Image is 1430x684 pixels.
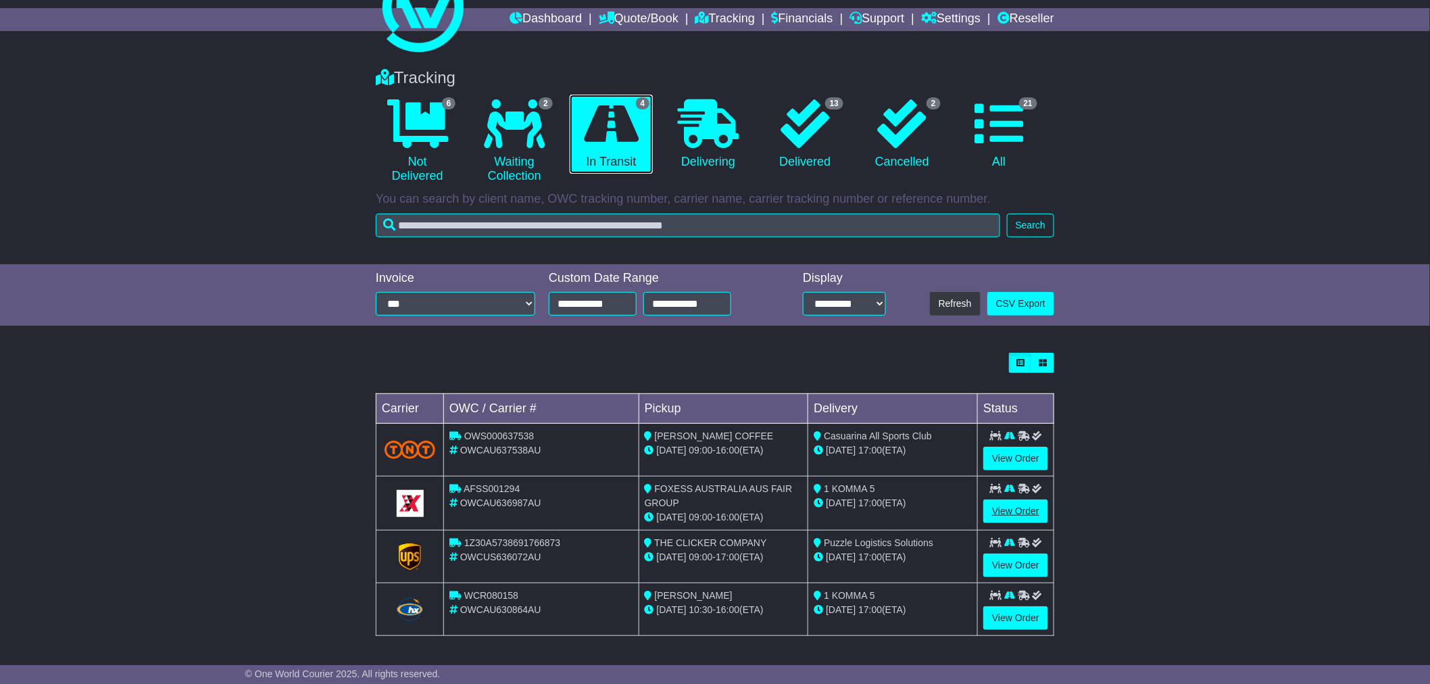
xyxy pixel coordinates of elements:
[824,483,874,494] span: 1 KOMMA 5
[858,497,882,508] span: 17:00
[716,445,739,456] span: 16:00
[657,512,687,522] span: [DATE]
[549,271,766,286] div: Custom Date Range
[689,512,713,522] span: 09:00
[510,8,582,31] a: Dashboard
[983,554,1048,577] a: View Order
[645,510,803,524] div: - (ETA)
[808,394,978,424] td: Delivery
[858,552,882,562] span: 17:00
[657,445,687,456] span: [DATE]
[824,537,933,548] span: Puzzle Logistics Solutions
[772,8,833,31] a: Financials
[645,603,803,617] div: - (ETA)
[376,394,444,424] td: Carrier
[983,606,1048,630] a: View Order
[716,604,739,615] span: 16:00
[825,97,843,109] span: 13
[666,95,749,174] a: Delivering
[978,394,1054,424] td: Status
[814,496,972,510] div: (ETA)
[464,537,560,548] span: 1Z30A5738691766873
[655,590,733,601] span: [PERSON_NAME]
[1007,214,1054,237] button: Search
[645,550,803,564] div: - (ETA)
[385,441,435,459] img: TNT_Domestic.png
[539,97,553,109] span: 2
[826,497,856,508] span: [DATE]
[814,443,972,458] div: (ETA)
[858,604,882,615] span: 17:00
[814,550,972,564] div: (ETA)
[460,445,541,456] span: OWCAU637538AU
[716,552,739,562] span: 17:00
[376,95,459,189] a: 6 Not Delivered
[1019,97,1037,109] span: 21
[826,552,856,562] span: [DATE]
[472,95,556,189] a: 2 Waiting Collection
[860,95,943,174] a: 2 Cancelled
[444,394,639,424] td: OWC / Carrier #
[921,8,981,31] a: Settings
[654,537,766,548] span: THE CLICKER COMPANY
[636,97,650,109] span: 4
[689,445,713,456] span: 09:00
[464,431,535,441] span: OWS000637538
[655,431,774,441] span: [PERSON_NAME] COFFEE
[376,271,535,286] div: Invoice
[460,497,541,508] span: OWCAU636987AU
[657,552,687,562] span: [DATE]
[639,394,808,424] td: Pickup
[645,443,803,458] div: - (ETA)
[460,604,541,615] span: OWCAU630864AU
[858,445,882,456] span: 17:00
[997,8,1054,31] a: Reseller
[442,97,456,109] span: 6
[716,512,739,522] span: 16:00
[460,552,541,562] span: OWCUS636072AU
[987,292,1054,316] a: CSV Export
[376,192,1054,207] p: You can search by client name, OWC tracking number, carrier name, carrier tracking number or refe...
[814,603,972,617] div: (ETA)
[824,590,874,601] span: 1 KOMMA 5
[695,8,755,31] a: Tracking
[803,271,886,286] div: Display
[958,95,1041,174] a: 21 All
[369,68,1061,88] div: Tracking
[983,447,1048,470] a: View Order
[764,95,847,174] a: 13 Delivered
[824,431,932,441] span: Casuarina All Sports Club
[657,604,687,615] span: [DATE]
[826,604,856,615] span: [DATE]
[930,292,981,316] button: Refresh
[570,95,653,174] a: 4 In Transit
[927,97,941,109] span: 2
[464,590,518,601] span: WCR080158
[395,596,424,623] img: Hunter_Express.png
[599,8,679,31] a: Quote/Book
[689,552,713,562] span: 09:00
[983,499,1048,523] a: View Order
[399,543,422,570] img: GetCarrierServiceLogo
[397,490,424,517] img: GetCarrierServiceLogo
[245,668,441,679] span: © One World Courier 2025. All rights reserved.
[645,483,793,508] span: FOXESS AUSTRALIA AUS FAIR GROUP
[689,604,713,615] span: 10:30
[464,483,520,494] span: AFSS001294
[826,445,856,456] span: [DATE]
[849,8,904,31] a: Support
